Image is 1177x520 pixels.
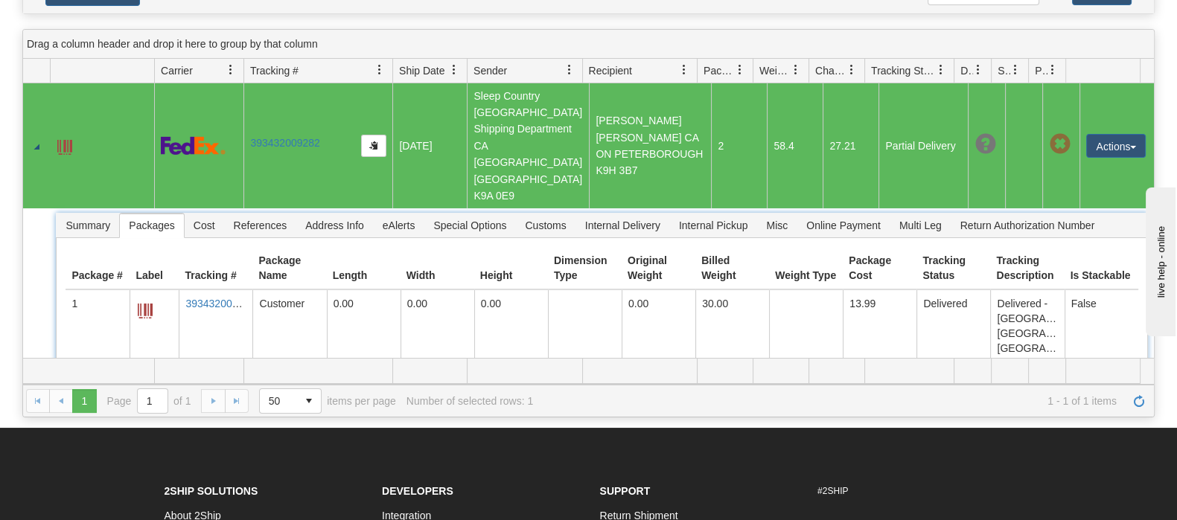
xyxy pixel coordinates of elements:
[960,63,973,78] span: Delivery Status
[392,83,467,208] td: [DATE]
[695,290,769,376] td: 30.00
[871,63,936,78] span: Tracking Status
[548,247,622,290] th: Dimension Type
[218,57,243,83] a: Carrier filter column settings
[767,83,823,208] td: 58.4
[589,63,632,78] span: Recipient
[57,214,119,237] span: Summary
[1086,134,1146,158] button: Actions
[622,247,695,290] th: Original Weight
[185,298,255,309] a: 393432009282
[727,57,753,83] a: Packages filter column settings
[1065,247,1138,290] th: Is Stackable
[966,57,991,83] a: Delivery Status filter column settings
[757,214,797,237] span: Misc
[672,57,697,83] a: Recipient filter column settings
[296,214,373,237] span: Address Info
[474,290,548,376] td: 0.00
[815,63,846,78] span: Charge
[374,214,424,237] span: eAlerts
[185,214,224,237] span: Cost
[57,133,72,157] a: Label
[695,247,769,290] th: Billed Weight
[467,83,589,208] td: Sleep Country [GEOGRAPHIC_DATA] Shipping Department CA [GEOGRAPHIC_DATA] [GEOGRAPHIC_DATA] K9A 0E9
[704,63,735,78] span: Packages
[72,389,96,413] span: Page 1
[1065,290,1138,376] td: False
[130,247,179,290] th: Label
[225,214,296,237] span: References
[259,388,396,414] span: items per page
[759,63,791,78] span: Weight
[1040,57,1065,83] a: Pickup Status filter column settings
[670,214,757,237] span: Internal Pickup
[783,57,808,83] a: Weight filter column settings
[990,247,1064,290] th: Tracking Description
[138,389,168,413] input: Page 1
[711,83,767,208] td: 2
[975,134,995,155] span: Unknown
[589,83,711,208] td: [PERSON_NAME] [PERSON_NAME] CA ON PETERBOROUGH K9H 3B7
[769,247,843,290] th: Weight Type
[107,388,191,414] span: Page of 1
[161,63,193,78] span: Carrier
[120,214,183,237] span: Packages
[250,137,319,149] a: 393432009282
[66,247,130,290] th: Package #
[327,247,401,290] th: Length
[839,57,864,83] a: Charge filter column settings
[823,83,878,208] td: 27.21
[297,389,321,413] span: select
[179,247,252,290] th: Tracking #
[382,485,453,497] strong: Developers
[1003,57,1028,83] a: Shipment Issues filter column settings
[406,395,533,407] div: Number of selected rows: 1
[576,214,669,237] span: Internal Delivery
[797,214,890,237] span: Online Payment
[165,485,258,497] strong: 2Ship Solutions
[473,63,507,78] span: Sender
[543,395,1117,407] span: 1 - 1 of 1 items
[138,296,153,324] a: Label
[11,13,138,24] div: live help - online
[401,247,474,290] th: Width
[817,487,1013,496] h6: #2SHIP
[951,214,1104,237] span: Return Authorization Number
[29,139,44,154] a: Collapse
[916,247,990,290] th: Tracking Status
[259,388,322,414] span: Page sizes drop down
[269,394,288,408] span: 50
[1127,389,1151,413] a: Refresh
[161,136,226,155] img: 2 - FedEx Express®
[1035,63,1047,78] span: Pickup Status
[1049,134,1070,155] span: Pickup Not Assigned
[928,57,954,83] a: Tracking Status filter column settings
[250,63,299,78] span: Tracking #
[600,485,651,497] strong: Support
[878,83,968,208] td: Partial Delivery
[516,214,575,237] span: Customs
[252,247,326,290] th: Package Name
[890,214,951,237] span: Multi Leg
[474,247,548,290] th: Height
[843,290,916,376] td: 13.99
[622,290,695,376] td: 0.00
[361,135,386,157] button: Copy to clipboard
[252,290,326,376] td: Customer
[401,290,474,376] td: 0.00
[998,63,1010,78] span: Shipment Issues
[23,30,1154,59] div: grid grouping header
[399,63,444,78] span: Ship Date
[1143,184,1176,336] iframe: chat widget
[441,57,467,83] a: Ship Date filter column settings
[367,57,392,83] a: Tracking # filter column settings
[916,290,990,376] td: Delivered
[424,214,515,237] span: Special Options
[327,290,401,376] td: 0.00
[66,290,130,376] td: 1
[843,247,916,290] th: Package Cost
[557,57,582,83] a: Sender filter column settings
[990,290,1064,376] td: Delivered - [GEOGRAPHIC_DATA], [GEOGRAPHIC_DATA], [GEOGRAPHIC_DATA], K9H3B7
